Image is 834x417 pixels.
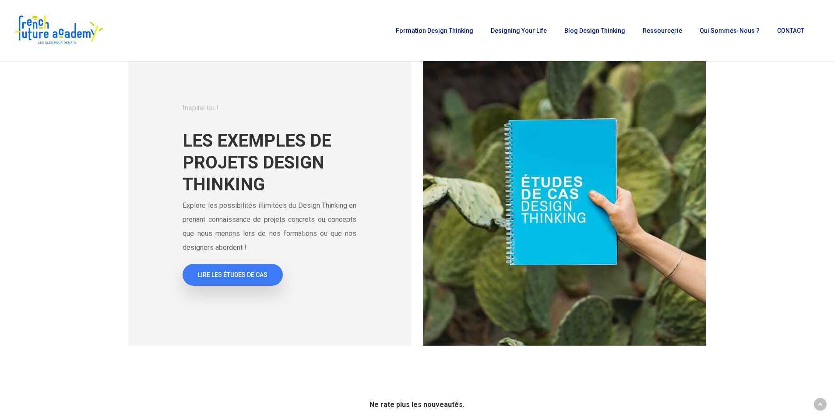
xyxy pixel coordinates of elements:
[491,27,547,34] span: Designing Your Life
[369,400,465,409] strong: Ne rate plus les nouveautés.
[183,130,356,196] h2: LES EXEMPLES DE PROJETS DESIGN THINKING
[183,264,283,286] a: LIRE LES ÉTUDES DE CAS
[564,27,625,34] span: Blog Design Thinking
[183,199,356,265] p: Explore les possibilités illimitées du Design Thinking en prenant connaissance de projets concret...
[777,27,804,34] span: CONTACT
[560,28,630,34] a: Blog Design Thinking
[643,27,682,34] span: Ressourcerie
[198,270,267,279] span: LIRE LES ÉTUDES DE CAS
[12,13,105,48] img: French Future Academy
[396,27,473,34] span: Formation Design Thinking
[773,28,809,34] a: CONTACT
[183,101,356,126] p: Inspire-toi !
[638,28,686,34] a: Ressourcerie
[695,28,764,34] a: Qui sommes-nous ?
[391,28,478,34] a: Formation Design Thinking
[486,28,551,34] a: Designing Your Life
[700,27,760,34] span: Qui sommes-nous ?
